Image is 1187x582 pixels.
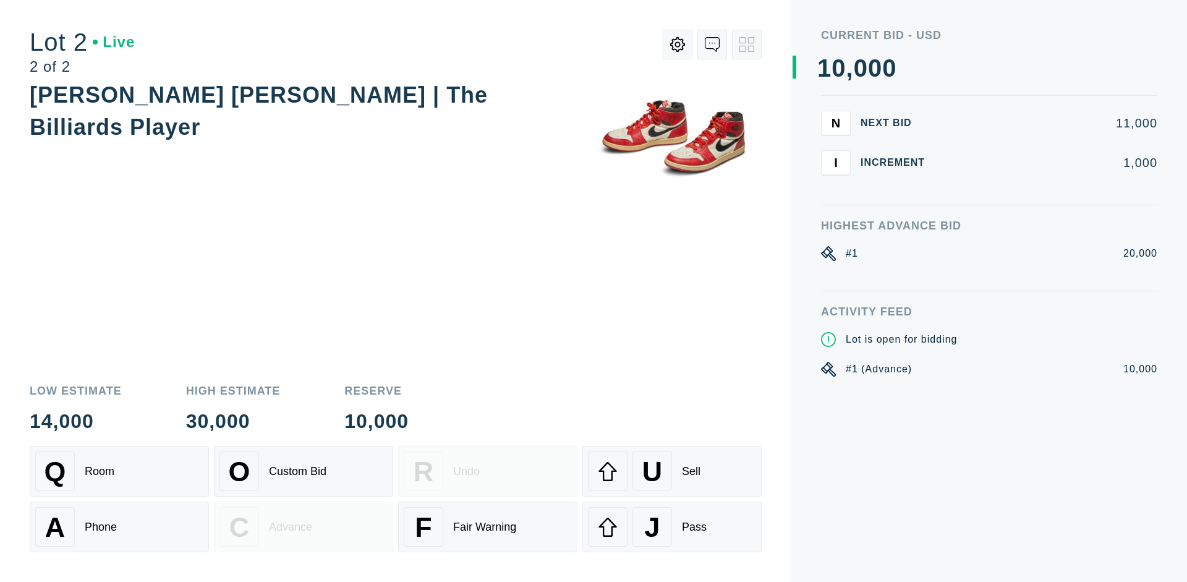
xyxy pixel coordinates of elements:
[45,511,65,543] span: A
[30,385,122,396] div: Low Estimate
[269,521,312,534] div: Advance
[30,30,135,54] div: Lot 2
[453,521,516,534] div: Fair Warning
[30,446,209,497] button: QRoom
[93,35,135,49] div: Live
[945,156,1157,169] div: 1,000
[85,521,117,534] div: Phone
[186,385,281,396] div: High Estimate
[344,385,409,396] div: Reserve
[834,155,838,169] span: I
[821,306,1157,317] div: Activity Feed
[229,511,249,543] span: C
[682,521,707,534] div: Pass
[854,56,868,80] div: 0
[582,502,762,552] button: JPass
[30,502,209,552] button: APhone
[30,82,488,140] div: [PERSON_NAME] [PERSON_NAME] | The Billiards Player
[846,56,854,303] div: ,
[821,30,1157,41] div: Current Bid - USD
[882,56,896,80] div: 0
[214,502,393,552] button: CAdvance
[414,456,433,487] span: R
[817,56,832,80] div: 1
[269,465,326,478] div: Custom Bid
[846,332,957,347] div: Lot is open for bidding
[30,411,122,431] div: 14,000
[415,511,432,543] span: F
[85,465,114,478] div: Room
[861,118,935,128] div: Next Bid
[453,465,480,478] div: Undo
[861,158,935,168] div: Increment
[398,446,577,497] button: RUndo
[682,465,700,478] div: Sell
[945,117,1157,129] div: 11,000
[1123,362,1157,377] div: 10,000
[642,456,662,487] span: U
[1123,246,1157,261] div: 20,000
[229,456,250,487] span: O
[868,56,882,80] div: 0
[644,511,660,543] span: J
[832,56,846,80] div: 0
[582,446,762,497] button: USell
[186,411,281,431] div: 30,000
[214,446,393,497] button: OCustom Bid
[45,456,66,487] span: Q
[398,502,577,552] button: FFair Warning
[821,220,1157,231] div: Highest Advance Bid
[832,116,840,130] span: N
[344,411,409,431] div: 10,000
[846,362,912,377] div: #1 (Advance)
[846,246,858,261] div: #1
[821,150,851,175] button: I
[821,111,851,135] button: N
[30,59,135,74] div: 2 of 2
